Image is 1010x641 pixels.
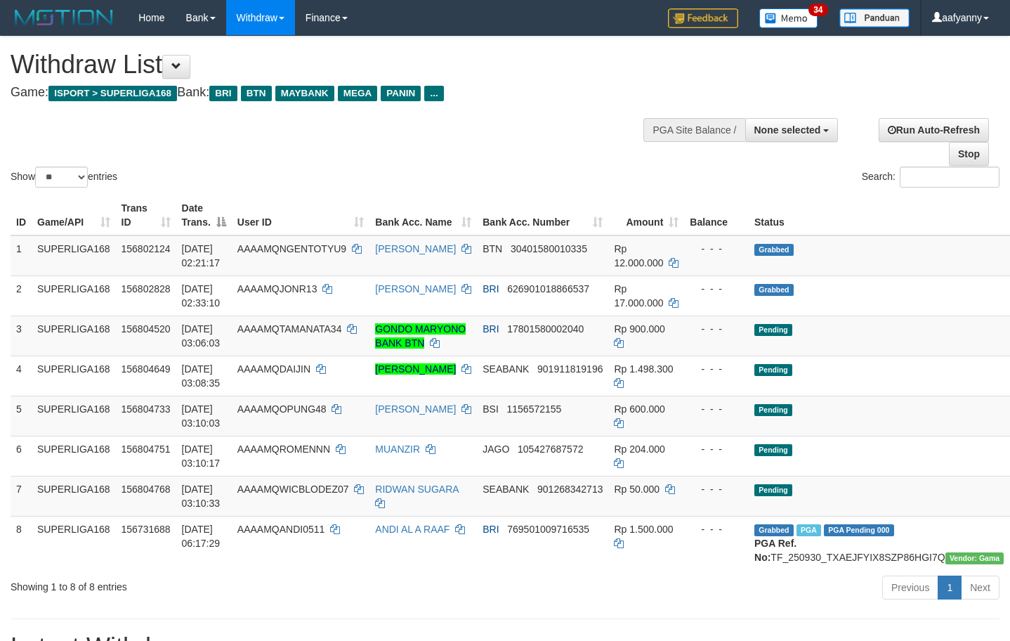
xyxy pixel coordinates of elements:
[237,363,310,375] span: AAAAMQDAIJIN
[35,167,88,188] select: Showentries
[338,86,378,101] span: MEGA
[182,283,221,309] span: [DATE] 02:33:10
[690,362,743,376] div: - - -
[754,484,792,496] span: Pending
[684,195,749,235] th: Balance
[754,444,792,456] span: Pending
[511,243,587,254] span: Copy 30401580010335 to clipboard
[122,283,171,294] span: 156802828
[237,283,317,294] span: AAAAMQJONR13
[32,516,116,570] td: SUPERLIGA168
[668,8,738,28] img: Feedback.jpg
[690,282,743,296] div: - - -
[11,167,117,188] label: Show entries
[477,195,608,235] th: Bank Acc. Number: activate to sort column ascending
[32,436,116,476] td: SUPERLIGA168
[537,484,603,495] span: Copy 901268342713 to clipboard
[375,403,456,415] a: [PERSON_NAME]
[945,552,1004,564] span: Vendor URL: https://trx31.1velocity.biz
[745,118,839,142] button: None selected
[754,284,794,296] span: Grabbed
[507,524,589,535] span: Copy 769501009716535 to clipboard
[237,484,349,495] span: AAAAMQWICBLODEZ07
[614,243,663,268] span: Rp 12.000.000
[122,484,171,495] span: 156804768
[749,516,1009,570] td: TF_250930_TXAEJFYIX8SZP86HGI7Q
[232,195,369,235] th: User ID: activate to sort column ascending
[424,86,443,101] span: ...
[614,283,663,309] span: Rp 17.000.000
[11,276,32,316] td: 2
[11,436,32,476] td: 6
[938,576,962,600] a: 1
[754,404,792,416] span: Pending
[614,484,660,495] span: Rp 50.000
[275,86,334,101] span: MAYBANK
[375,443,420,455] a: MUANZIR
[882,576,938,600] a: Previous
[241,86,272,101] span: BTN
[122,323,171,335] span: 156804520
[11,574,410,594] div: Showing 1 to 8 of 8 entries
[237,323,342,335] span: AAAAMQTAMANATA34
[754,524,794,536] span: Grabbed
[375,283,456,294] a: [PERSON_NAME]
[122,443,171,455] span: 156804751
[32,276,116,316] td: SUPERLIGA168
[375,524,450,535] a: ANDI AL A RAAF
[122,363,171,375] span: 156804649
[11,476,32,516] td: 7
[122,403,171,415] span: 156804733
[614,323,664,335] span: Rp 900.000
[11,396,32,436] td: 5
[182,243,221,268] span: [DATE] 02:21:17
[483,524,499,535] span: BRI
[32,316,116,356] td: SUPERLIGA168
[182,443,221,469] span: [DATE] 03:10:17
[375,484,459,495] a: RIDWAN SUGARA
[754,364,792,376] span: Pending
[122,243,171,254] span: 156802124
[690,482,743,496] div: - - -
[182,403,221,429] span: [DATE] 03:10:03
[381,86,421,101] span: PANIN
[754,538,796,563] b: PGA Ref. No:
[690,522,743,536] div: - - -
[483,243,502,254] span: BTN
[961,576,999,600] a: Next
[237,443,330,455] span: AAAAMQROMENNN
[32,195,116,235] th: Game/API: activate to sort column ascending
[11,516,32,570] td: 8
[375,323,466,349] a: GONDO MARYONO BANK BTN
[483,403,499,415] span: BSI
[614,363,673,375] span: Rp 1.498.300
[48,86,177,101] span: ISPORT > SUPERLIGA168
[176,195,232,235] th: Date Trans.: activate to sort column descending
[754,244,794,256] span: Grabbed
[506,403,561,415] span: Copy 1156572155 to clipboard
[839,8,910,27] img: panduan.png
[11,356,32,396] td: 4
[483,283,499,294] span: BRI
[759,8,818,28] img: Button%20Memo.svg
[507,283,589,294] span: Copy 626901018866537 to clipboard
[808,4,827,16] span: 34
[949,142,989,166] a: Stop
[11,86,660,100] h4: Game: Bank:
[375,363,456,375] a: [PERSON_NAME]
[122,524,171,535] span: 156731688
[369,195,477,235] th: Bank Acc. Name: activate to sort column ascending
[507,323,584,335] span: Copy 17801580002040 to clipboard
[608,195,684,235] th: Amount: activate to sort column ascending
[879,118,989,142] a: Run Auto-Refresh
[690,442,743,456] div: - - -
[11,316,32,356] td: 3
[32,356,116,396] td: SUPERLIGA168
[690,242,743,256] div: - - -
[11,51,660,79] h1: Withdraw List
[182,363,221,389] span: [DATE] 03:08:35
[182,323,221,349] span: [DATE] 03:06:03
[483,323,499,335] span: BRI
[537,363,603,375] span: Copy 901911819196 to clipboard
[11,235,32,276] td: 1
